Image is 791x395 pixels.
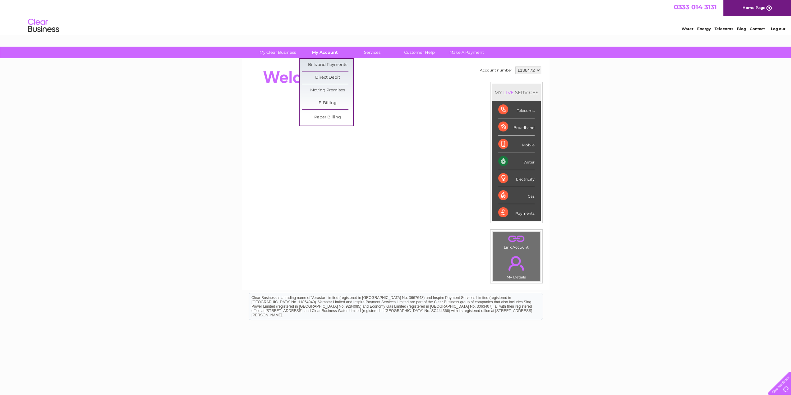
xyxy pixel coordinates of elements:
div: Mobile [498,136,535,153]
div: Telecoms [498,101,535,118]
a: Blog [737,26,746,31]
div: Clear Business is a trading name of Verastar Limited (registered in [GEOGRAPHIC_DATA] No. 3667643... [249,3,543,30]
a: Moving Premises [302,84,353,97]
img: logo.png [28,16,59,35]
a: Energy [697,26,711,31]
a: . [494,252,539,274]
a: Make A Payment [441,47,492,58]
a: Contact [750,26,765,31]
a: Log out [770,26,785,31]
div: Payments [498,204,535,221]
a: Paper Billing [302,111,353,124]
a: My Clear Business [252,47,303,58]
td: Link Account [492,232,540,251]
a: Telecoms [715,26,733,31]
div: LIVE [502,90,515,95]
div: Gas [498,187,535,204]
div: Water [498,153,535,170]
a: My Account [299,47,351,58]
a: 0333 014 3131 [674,3,717,11]
a: Services [347,47,398,58]
td: My Details [492,251,540,281]
div: Electricity [498,170,535,187]
a: Customer Help [394,47,445,58]
div: MY SERVICES [492,84,541,101]
td: Account number [478,65,514,76]
a: E-Billing [302,97,353,109]
div: Broadband [498,118,535,135]
a: Direct Debit [302,71,353,84]
a: Bills and Payments [302,59,353,71]
a: . [494,233,539,244]
a: Water [682,26,693,31]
